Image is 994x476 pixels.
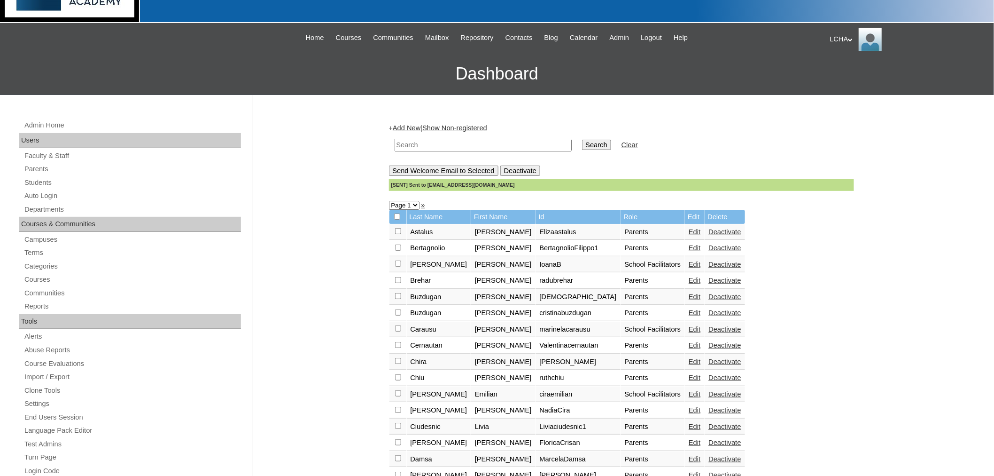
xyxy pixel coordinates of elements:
[407,419,471,435] td: Ciudesnic
[505,32,533,43] span: Contacts
[471,224,536,240] td: [PERSON_NAME]
[23,425,241,436] a: Language Pack Editor
[389,166,498,176] input: Send Welcome Email to Selected
[5,53,989,95] h3: Dashboard
[471,370,536,386] td: [PERSON_NAME]
[23,371,241,383] a: Import / Export
[621,273,685,289] td: Parents
[407,354,471,370] td: Chira
[23,119,241,131] a: Admin Home
[373,32,413,43] span: Communities
[471,338,536,354] td: [PERSON_NAME]
[407,322,471,338] td: Carausu
[689,293,700,301] a: Edit
[407,273,471,289] td: Brehar
[471,387,536,403] td: Emilian
[641,32,662,43] span: Logout
[395,139,572,151] input: Search
[23,438,241,450] a: Test Admins
[23,398,241,410] a: Settings
[368,32,418,43] a: Communities
[689,423,700,430] a: Edit
[23,412,241,423] a: End Users Session
[610,32,629,43] span: Admin
[407,370,471,386] td: Chiu
[536,354,621,370] td: [PERSON_NAME]
[705,210,745,224] td: Delete
[23,150,241,162] a: Faculty & Staff
[689,277,700,284] a: Edit
[471,240,536,256] td: [PERSON_NAME]
[621,224,685,240] td: Parents
[621,210,685,224] td: Role
[685,210,704,224] td: Edit
[407,338,471,354] td: Cernautan
[23,344,241,356] a: Abuse Reports
[582,140,611,150] input: Search
[471,273,536,289] td: [PERSON_NAME]
[709,309,741,317] a: Deactivate
[389,123,854,190] div: + |
[621,322,685,338] td: School Facilitators
[540,32,563,43] a: Blog
[689,406,700,414] a: Edit
[301,32,329,43] a: Home
[689,358,700,365] a: Edit
[565,32,602,43] a: Calendar
[621,305,685,321] td: Parents
[689,244,700,252] a: Edit
[689,309,700,317] a: Edit
[536,240,621,256] td: BertagnolioFilippo1
[709,228,741,236] a: Deactivate
[570,32,598,43] span: Calendar
[407,403,471,419] td: [PERSON_NAME]
[859,28,882,51] img: LCHA Admin
[23,163,241,175] a: Parents
[536,224,621,240] td: Elizaastalus
[709,406,741,414] a: Deactivate
[689,439,700,446] a: Edit
[421,201,425,209] a: »
[689,455,700,463] a: Edit
[621,435,685,451] td: Parents
[336,32,362,43] span: Courses
[709,261,741,268] a: Deactivate
[536,210,621,224] td: Id
[536,338,621,354] td: Valentinacernautan
[420,32,454,43] a: Mailbox
[621,257,685,273] td: School Facilitators
[689,228,700,236] a: Edit
[536,289,621,305] td: [DEMOGRAPHIC_DATA]
[407,387,471,403] td: [PERSON_NAME]
[23,358,241,370] a: Course Evaluations
[536,273,621,289] td: radubrehar
[23,234,241,246] a: Campuses
[23,385,241,397] a: Clone Tools
[23,204,241,215] a: Departments
[689,374,700,381] a: Edit
[422,124,487,132] a: Show Non-registered
[709,341,741,349] a: Deactivate
[456,32,498,43] a: Repository
[407,289,471,305] td: Buzdugan
[709,293,741,301] a: Deactivate
[709,244,741,252] a: Deactivate
[536,322,621,338] td: marinelacarausu
[709,374,741,381] a: Deactivate
[621,240,685,256] td: Parents
[407,224,471,240] td: Astalus
[621,403,685,419] td: Parents
[19,133,241,148] div: Users
[471,305,536,321] td: [PERSON_NAME]
[23,301,241,312] a: Reports
[471,257,536,273] td: [PERSON_NAME]
[471,419,536,435] td: Livia
[709,277,741,284] a: Deactivate
[709,325,741,333] a: Deactivate
[621,338,685,354] td: Parents
[621,289,685,305] td: Parents
[709,390,741,398] a: Deactivate
[393,124,420,132] a: Add New
[23,261,241,272] a: Categories
[389,179,854,191] div: [SENT] Sent to [EMAIL_ADDRESS][DOMAIN_NAME]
